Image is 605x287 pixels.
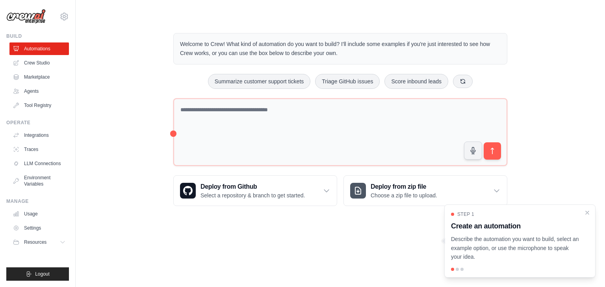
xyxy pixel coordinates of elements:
div: Manage [6,198,69,204]
div: Build [6,33,69,39]
a: Marketplace [9,71,69,83]
a: Integrations [9,129,69,142]
a: LLM Connections [9,157,69,170]
button: Logout [6,267,69,281]
button: Resources [9,236,69,248]
img: Logo [6,9,46,24]
p: Welcome to Crew! What kind of automation do you want to build? I'll include some examples if you'... [180,40,501,58]
a: Automations [9,42,69,55]
iframe: Chat Widget [566,249,605,287]
button: Summarize customer support tickets [208,74,310,89]
div: Operate [6,120,69,126]
p: Choose a zip file to upload. [371,191,437,199]
button: Close walkthrough [584,210,590,216]
span: Logout [35,271,50,277]
a: Usage [9,208,69,220]
a: Agents [9,85,69,98]
h3: Deploy from zip file [371,182,437,191]
a: Traces [9,143,69,156]
p: Select a repository & branch to get started. [200,191,305,199]
p: Describe the automation you want to build, select an example option, or use the microphone to spe... [451,235,579,261]
span: Step 1 [457,211,474,217]
button: Score inbound leads [384,74,448,89]
a: Crew Studio [9,57,69,69]
a: Environment Variables [9,171,69,190]
span: Resources [24,239,46,245]
a: Settings [9,222,69,234]
a: Tool Registry [9,99,69,112]
button: Triage GitHub issues [315,74,380,89]
h3: Deploy from Github [200,182,305,191]
h3: Create an automation [451,221,579,232]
